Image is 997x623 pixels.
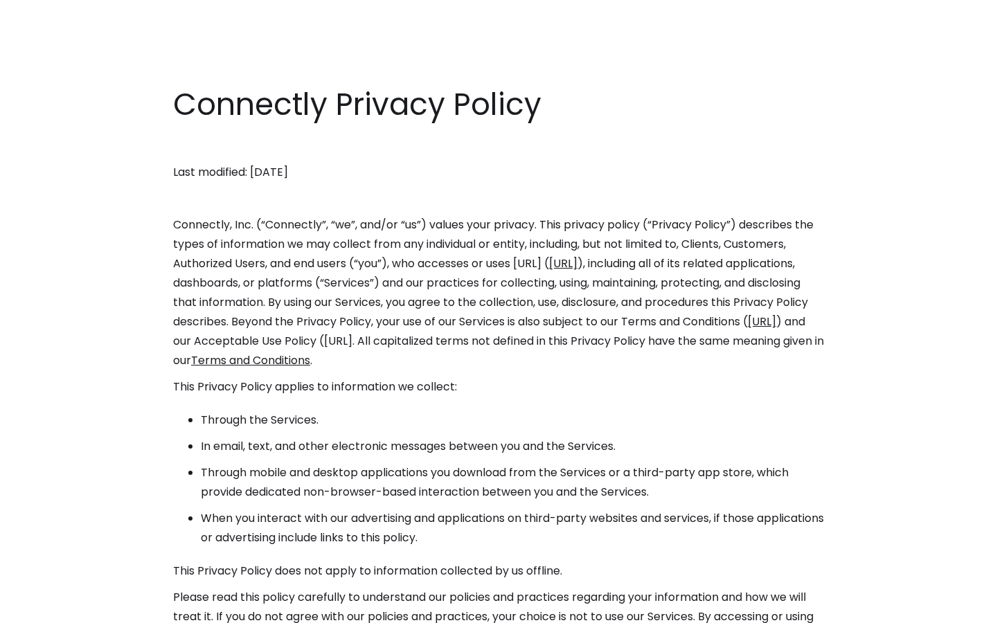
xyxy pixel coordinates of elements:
[173,83,824,126] h1: Connectly Privacy Policy
[748,314,776,329] a: [URL]
[201,509,824,548] li: When you interact with our advertising and applications on third-party websites and services, if ...
[173,189,824,208] p: ‍
[201,410,824,430] li: Through the Services.
[173,163,824,182] p: Last modified: [DATE]
[28,599,83,618] ul: Language list
[549,255,577,271] a: [URL]
[201,463,824,502] li: Through mobile and desktop applications you download from the Services or a third-party app store...
[201,437,824,456] li: In email, text, and other electronic messages between you and the Services.
[173,561,824,581] p: This Privacy Policy does not apply to information collected by us offline.
[173,215,824,370] p: Connectly, Inc. (“Connectly”, “we”, and/or “us”) values your privacy. This privacy policy (“Priva...
[173,136,824,156] p: ‍
[173,377,824,397] p: This Privacy Policy applies to information we collect:
[191,352,310,368] a: Terms and Conditions
[14,597,83,618] aside: Language selected: English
